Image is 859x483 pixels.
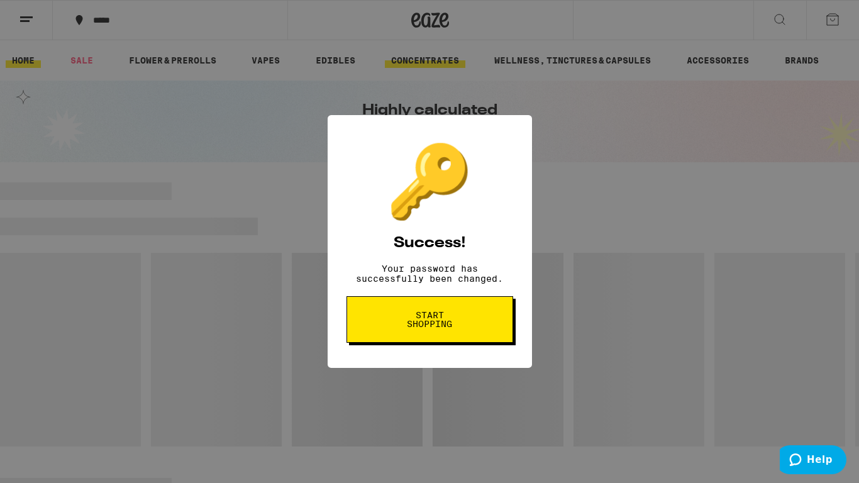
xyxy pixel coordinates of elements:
[385,140,474,223] div: 🔑
[397,311,462,328] span: Start shopping
[346,264,513,284] p: Your password has successfully been changed.
[394,236,466,251] h2: Success!
[346,296,513,343] button: Start shopping
[780,445,846,477] iframe: Opens a widget where you can find more information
